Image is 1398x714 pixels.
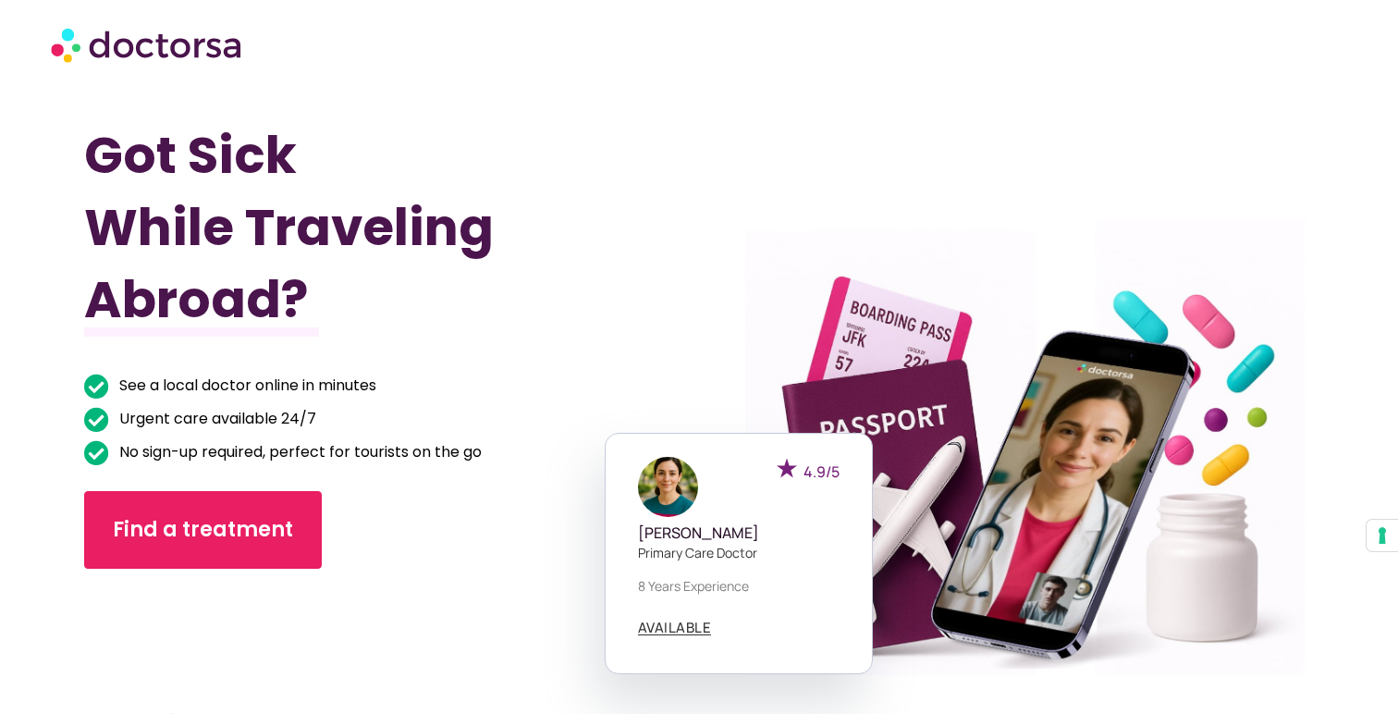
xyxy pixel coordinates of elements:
[115,373,376,399] span: See a local doctor online in minutes
[84,491,322,569] a: Find a treatment
[113,515,293,545] span: Find a treatment
[638,621,712,634] span: AVAILABLE
[638,543,840,562] p: Primary care doctor
[115,439,482,465] span: No sign-up required, perfect for tourists on the go
[638,621,712,635] a: AVAILABLE
[803,462,840,482] span: 4.9/5
[638,576,840,596] p: 8 years experience
[84,119,607,336] h1: Got Sick While Traveling Abroad?
[115,406,316,432] span: Urgent care available 24/7
[1367,520,1398,551] button: Your consent preferences for tracking technologies
[638,524,840,542] h5: [PERSON_NAME]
